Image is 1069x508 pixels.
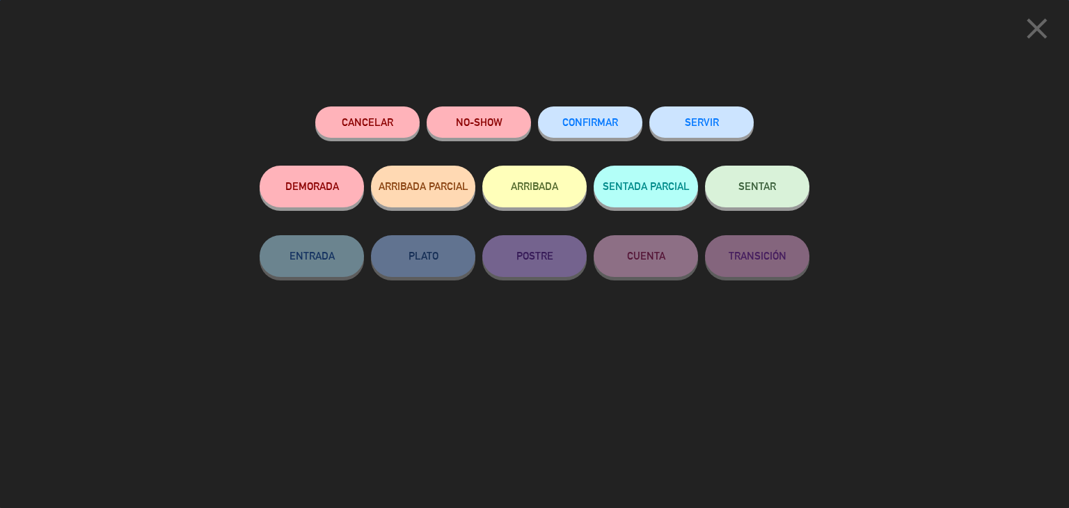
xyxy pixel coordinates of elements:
button: CONFIRMAR [538,106,642,138]
button: DEMORADA [260,166,364,207]
button: NO-SHOW [427,106,531,138]
button: TRANSICIÓN [705,235,809,277]
i: close [1020,11,1054,46]
span: CONFIRMAR [562,116,618,128]
button: SENTADA PARCIAL [594,166,698,207]
button: ARRIBADA [482,166,587,207]
button: ARRIBADA PARCIAL [371,166,475,207]
button: SERVIR [649,106,754,138]
span: SENTAR [738,180,776,192]
button: PLATO [371,235,475,277]
button: ENTRADA [260,235,364,277]
button: close [1015,10,1059,51]
button: CUENTA [594,235,698,277]
button: SENTAR [705,166,809,207]
button: POSTRE [482,235,587,277]
button: Cancelar [315,106,420,138]
span: ARRIBADA PARCIAL [379,180,468,192]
